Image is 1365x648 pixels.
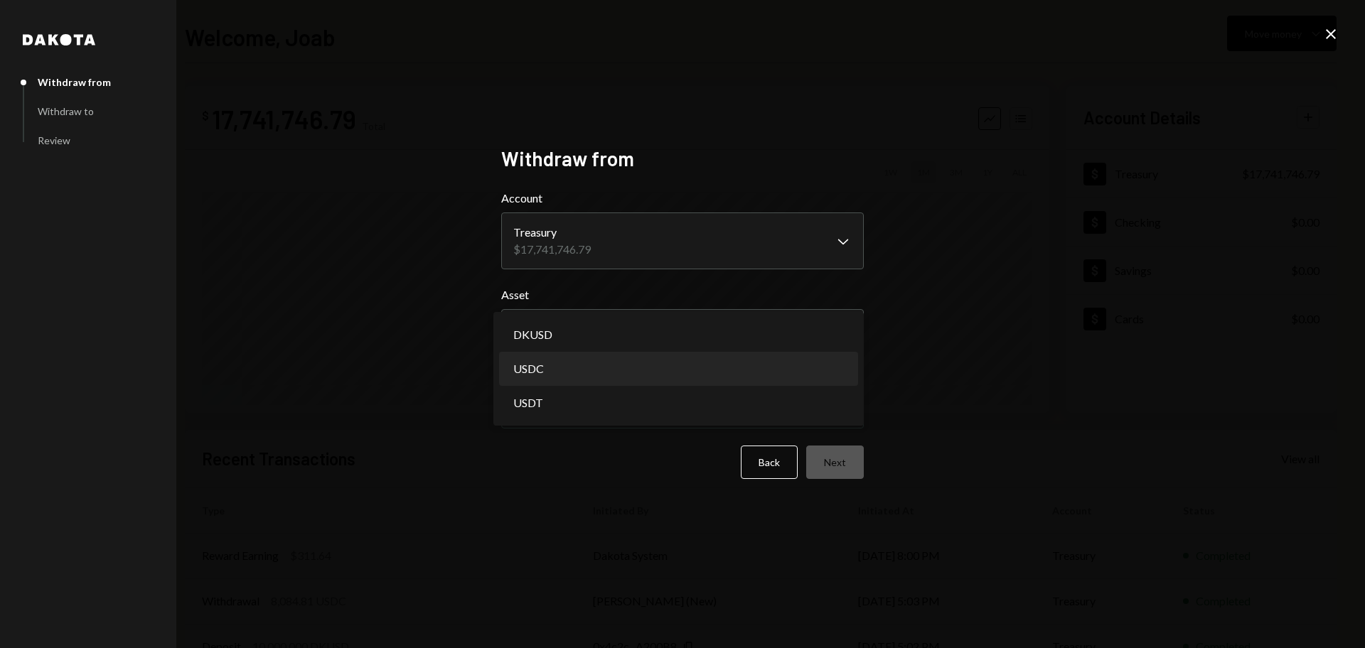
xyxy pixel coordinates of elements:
[513,326,552,343] span: DKUSD
[38,76,111,88] div: Withdraw from
[501,286,864,303] label: Asset
[501,145,864,173] h2: Withdraw from
[513,360,544,377] span: USDC
[501,309,864,349] button: Asset
[513,394,543,411] span: USDT
[501,212,864,269] button: Account
[38,105,94,117] div: Withdraw to
[501,190,864,207] label: Account
[38,134,70,146] div: Review
[741,445,798,479] button: Back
